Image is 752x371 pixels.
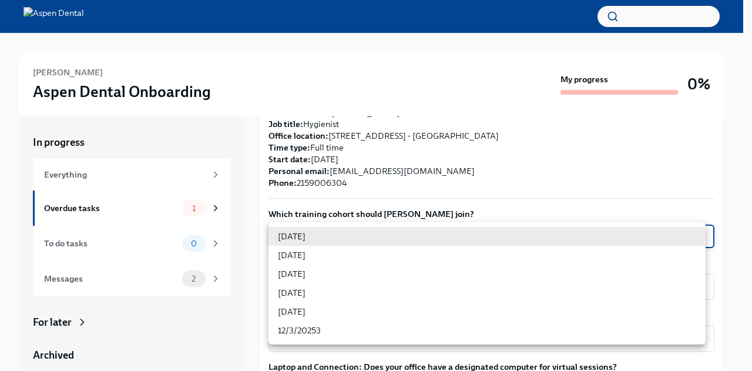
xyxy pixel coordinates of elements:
li: [DATE] [268,283,706,302]
li: [DATE] [268,227,706,246]
li: [DATE] [268,246,706,265]
li: [DATE] [268,265,706,283]
li: 12/3/20253 [268,321,706,340]
li: [DATE] [268,302,706,321]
